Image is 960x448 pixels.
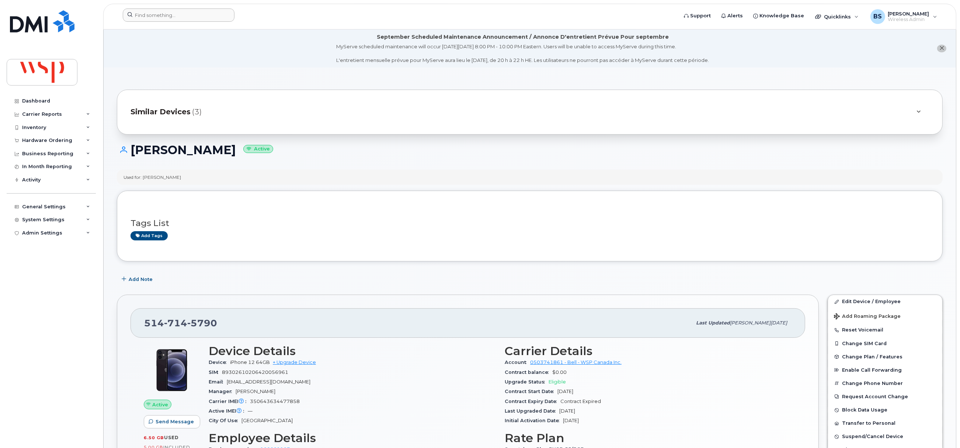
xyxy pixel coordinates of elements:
span: Contract Expired [560,399,601,404]
button: Block Data Usage [828,403,942,417]
span: iPhone 12 64GB [230,360,270,365]
span: Contract Expiry Date [505,399,560,404]
h3: Rate Plan [505,431,792,445]
span: Enable Call Forwarding [842,367,902,373]
span: [PERSON_NAME] [236,389,275,394]
span: Add Note [129,276,153,283]
a: + Upgrade Device [273,360,316,365]
div: September Scheduled Maintenance Announcement / Annonce D'entretient Prévue Pour septembre [377,33,669,41]
span: 714 [164,317,187,329]
h1: [PERSON_NAME] [117,143,943,156]
span: Contract Start Date [505,389,557,394]
span: Change Plan / Features [842,354,902,360]
span: [GEOGRAPHIC_DATA] [241,418,293,423]
span: [PERSON_NAME][DATE] [730,320,787,326]
h3: Carrier Details [505,344,792,358]
button: Transfer to Personal [828,417,942,430]
span: $0.00 [552,369,567,375]
span: (3) [192,107,202,117]
div: Used for: [PERSON_NAME] [124,174,181,180]
span: Suspend/Cancel Device [842,434,903,440]
span: 350643634477858 [250,399,300,404]
span: Upgrade Status [505,379,549,385]
span: Device [209,360,230,365]
span: [EMAIL_ADDRESS][DOMAIN_NAME] [227,379,310,385]
span: — [248,408,253,414]
span: Carrier IMEI [209,399,250,404]
button: Enable Call Forwarding [828,364,942,377]
span: [DATE] [557,389,573,394]
span: Email [209,379,227,385]
span: Eligible [549,379,566,385]
h3: Employee Details [209,431,496,445]
a: Add tags [131,231,168,240]
span: Last updated [696,320,730,326]
span: 89302610206420056961 [222,369,288,375]
button: Change Plan / Features [828,350,942,364]
span: [DATE] [563,418,579,423]
button: Send Message [144,415,200,428]
span: Last Upgraded Date [505,408,559,414]
button: Request Account Change [828,390,942,403]
span: 6.50 GB [144,435,164,440]
span: Initial Activation Date [505,418,563,423]
a: 0503741861 - Bell - WSP Canada Inc. [530,360,622,365]
small: Active [243,145,273,153]
button: Change SIM Card [828,337,942,350]
button: Add Note [117,272,159,286]
div: MyServe scheduled maintenance will occur [DATE][DATE] 8:00 PM - 10:00 PM Eastern. Users will be u... [337,43,709,64]
span: [DATE] [559,408,575,414]
button: Change Phone Number [828,377,942,390]
span: City Of Use [209,418,241,423]
span: 5790 [187,317,217,329]
span: Active IMEI [209,408,248,414]
span: Account [505,360,530,365]
button: Suspend/Cancel Device [828,430,942,443]
button: Add Roaming Package [828,308,942,323]
h3: Device Details [209,344,496,358]
span: Similar Devices [131,107,191,117]
span: Active [152,401,168,408]
span: Add Roaming Package [834,313,901,320]
span: used [164,435,179,440]
a: Edit Device / Employee [828,295,942,308]
button: close notification [937,45,946,52]
span: Contract balance [505,369,552,375]
span: Send Message [156,418,194,425]
span: 514 [144,317,217,329]
span: Manager [209,389,236,394]
img: iPhone_12.jpg [150,348,194,392]
button: Reset Voicemail [828,323,942,337]
span: SIM [209,369,222,375]
h3: Tags List [131,219,929,228]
